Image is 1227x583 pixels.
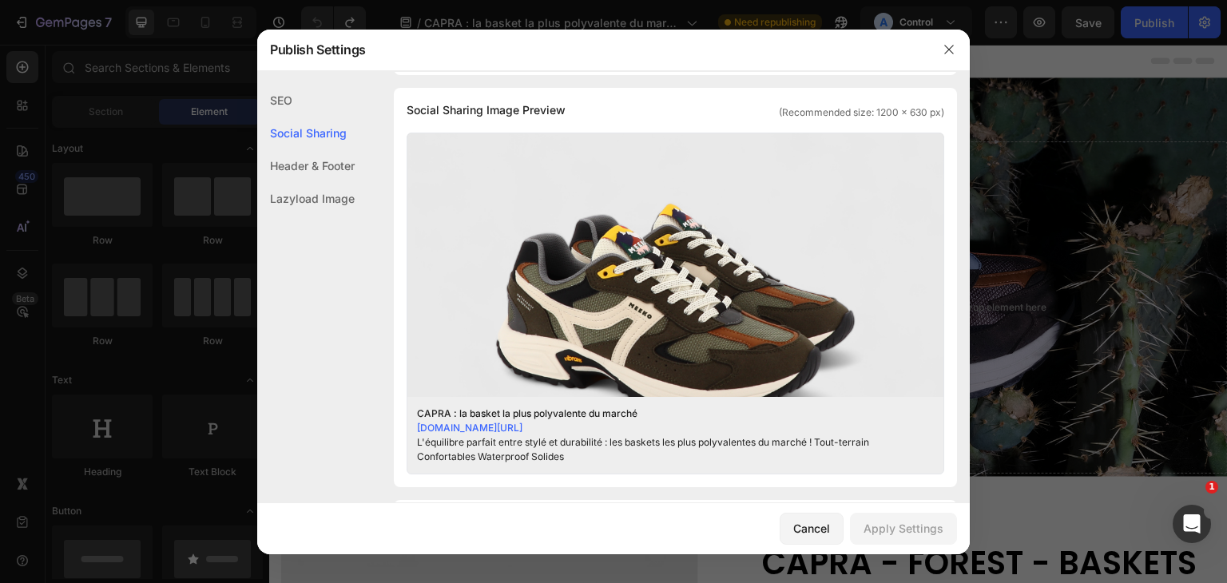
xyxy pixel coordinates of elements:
[88,240,328,283] span: POLYVALENTES
[11,387,465,426] p: 🌦️ S'adaptent à tous les terrains et toutes les météos ♻️ Durables dans tous les sens du terme
[491,496,947,582] h1: CAPRA - FOREST - BASKETS TECHNIQUES ET DURABLES
[395,168,411,210] strong: É
[417,435,909,464] div: L'équilibre parfait entre stylé et durabilité : les baskets les plus polyvalentes du marché ! Tou...
[11,132,212,211] span: STYLE, TECHNICIT
[257,29,928,70] div: Publish Settings
[1173,505,1211,543] iframe: Intercom live chat
[257,149,355,182] div: Header & Footer
[11,327,465,387] p: 💧 Waterproof et indéchirables 👟 Semelles trail Vibram 🍃 Légères et confortables
[864,520,943,537] div: Apply Settings
[417,407,909,421] div: CAPRA : la basket la plus polyvalente du marché
[417,422,522,434] a: [DOMAIN_NAME][URL]
[793,520,830,537] div: Cancel
[257,117,355,149] div: Social Sharing
[257,84,355,117] div: SEO
[179,168,195,210] strong: É
[407,101,566,120] span: Social Sharing Image Preview
[34,95,50,137] strong: É
[779,105,944,120] span: (Recommended size: 1200 x 630 px)
[693,256,777,269] div: Drop element here
[1205,481,1218,494] span: 1
[850,513,957,545] button: Apply Settings
[780,513,844,545] button: Cancel
[257,182,355,215] div: Lazyload Image
[232,168,411,210] span: DURABILIT
[10,97,467,319] h2: L' QUILIBRE PARFAIT ENTRE ET : LES BASKETS LES PLUS DU MARCHE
